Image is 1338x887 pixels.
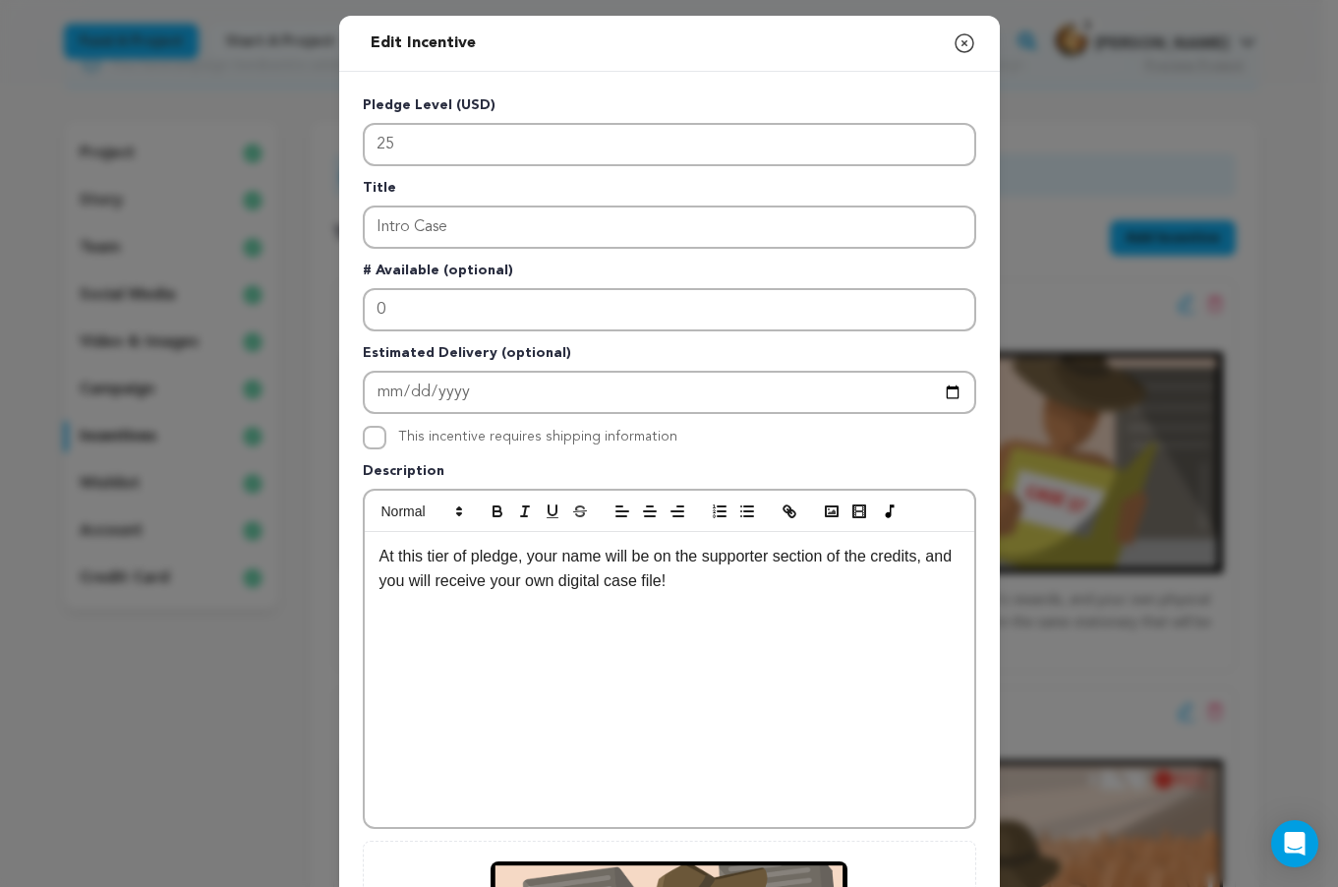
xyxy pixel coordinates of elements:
div: Open Intercom Messenger [1271,820,1318,867]
p: # Available (optional) [363,261,976,288]
input: Enter number available [363,288,976,331]
p: Title [363,178,976,206]
h2: Edit Incentive [363,24,484,63]
p: Description [363,461,976,489]
p: At this tier of pledge, your name will be on the supporter section of the credits, and you will r... [379,544,960,594]
p: Pledge Level (USD) [363,95,976,123]
p: Estimated Delivery (optional) [363,343,976,371]
label: This incentive requires shipping information [398,430,677,443]
input: Enter level [363,123,976,166]
input: Enter Estimated Delivery [363,371,976,414]
input: Enter title [363,206,976,249]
